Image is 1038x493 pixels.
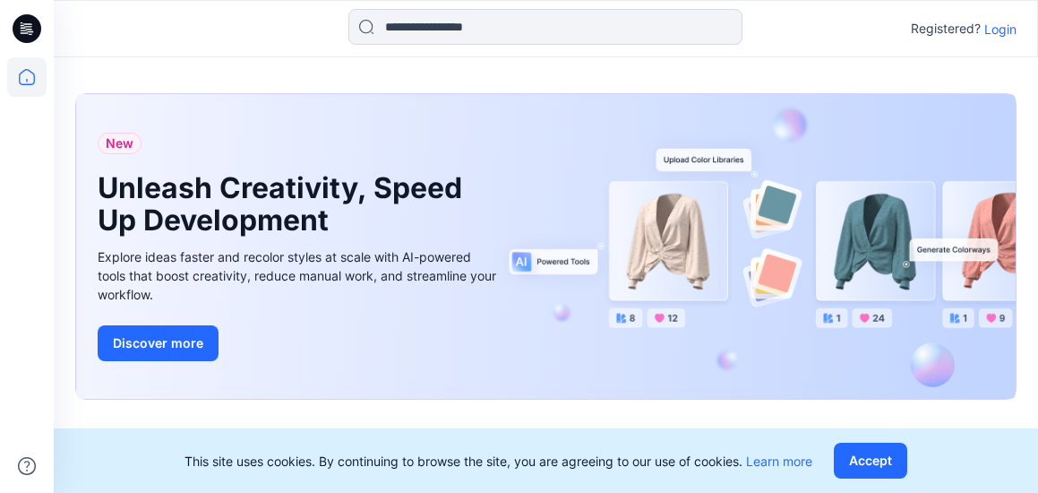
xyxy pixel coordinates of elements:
[98,325,501,361] a: Discover more
[911,18,981,39] p: Registered?
[184,452,812,471] p: This site uses cookies. By continuing to browse the site, you are agreeing to our use of cookies.
[98,325,219,361] button: Discover more
[98,247,501,304] div: Explore ideas faster and recolor styles at scale with AI-powered tools that boost creativity, red...
[98,172,474,237] h1: Unleash Creativity, Speed Up Development
[984,20,1017,39] p: Login
[746,454,812,469] a: Learn more
[106,133,133,154] span: New
[834,443,907,479] button: Accept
